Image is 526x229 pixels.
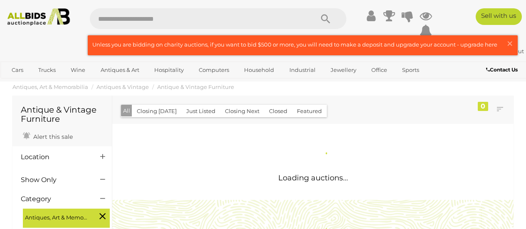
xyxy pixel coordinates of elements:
div: 0 [478,102,488,111]
a: Computers [193,63,235,77]
a: Antiques, Art & Memorabilia [12,84,88,90]
h4: Location [21,153,88,161]
a: Industrial [284,63,321,77]
h1: Antique & Vintage Furniture [21,105,104,123]
span: Antiques, Art & Memorabilia [25,211,87,222]
a: Antiques & Vintage [96,84,149,90]
button: Closing [DATE] [132,105,182,118]
span: Alert this sale [31,133,73,140]
button: All [121,105,132,117]
a: [GEOGRAPHIC_DATA] [6,77,76,91]
a: Household [239,63,279,77]
h4: Show Only [21,176,88,184]
button: Search [305,8,346,29]
button: Closing Next [220,105,264,118]
a: Office [366,63,393,77]
img: Allbids.com.au [4,8,73,26]
button: Featured [292,105,327,118]
button: Closed [264,105,292,118]
a: Cars [6,63,29,77]
a: Hospitality [149,63,189,77]
b: Contact Us [486,66,518,73]
a: Antiques & Art [95,63,145,77]
a: Alert this sale [21,130,75,142]
a: Antique & Vintage Furniture [157,84,234,90]
span: × [506,35,514,52]
a: Sports [397,63,425,77]
a: Jewellery [325,63,362,77]
button: Just Listed [181,105,220,118]
span: Loading auctions... [278,173,348,182]
a: Wine [65,63,91,77]
a: Trucks [33,63,61,77]
a: Sell with us [476,8,522,25]
h4: Category [21,195,88,203]
a: Contact Us [486,65,520,74]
